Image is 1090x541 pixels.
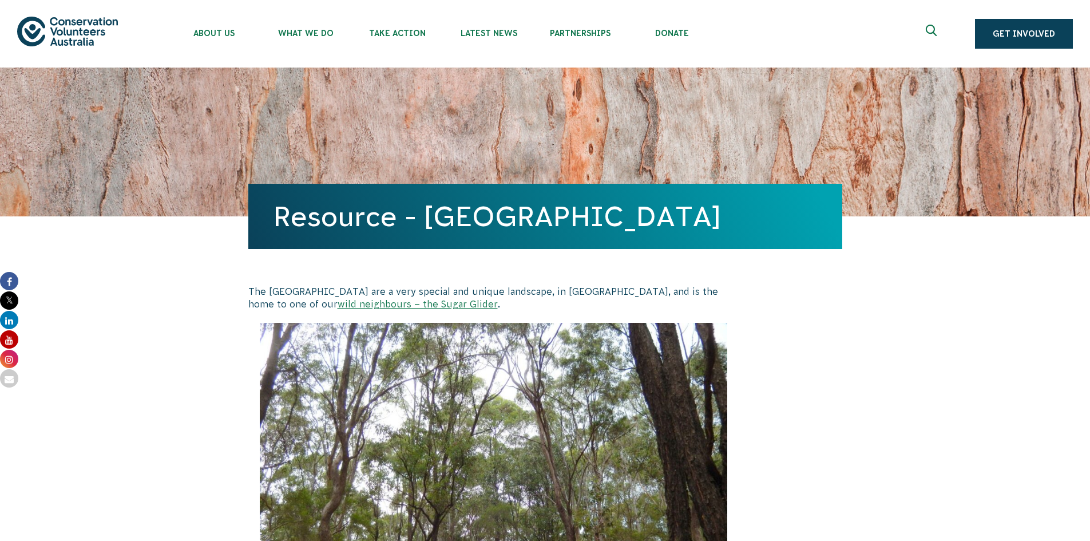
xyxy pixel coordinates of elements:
button: Expand search box Close search box [919,20,946,48]
span: Partnerships [534,29,626,38]
span: What We Do [260,29,351,38]
a: Get Involved [975,19,1073,49]
span: The [GEOGRAPHIC_DATA] are a very special and unique landscape, in [GEOGRAPHIC_DATA], and is the h... [248,286,718,309]
span: Donate [626,29,718,38]
span: About Us [168,29,260,38]
img: logo.svg [17,17,118,46]
h1: Resource - [GEOGRAPHIC_DATA] [274,201,817,232]
span: Latest News [443,29,534,38]
span: Take Action [351,29,443,38]
a: wild neighbours – the Sugar Glider [338,299,498,309]
span: Expand search box [926,25,940,43]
